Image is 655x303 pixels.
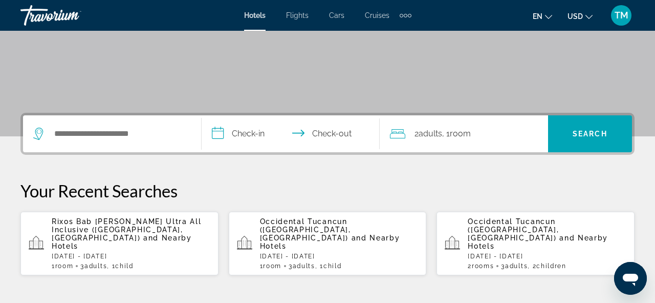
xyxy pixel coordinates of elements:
[501,262,528,270] span: 3
[52,234,192,250] span: and Nearby Hotels
[468,262,494,270] span: 2
[567,12,583,21] span: USD
[260,262,281,270] span: 1
[614,262,647,295] iframe: Кнопка запуска окна обмена сообщениями
[548,115,632,152] button: Search
[468,217,559,242] span: Occidental Tucancun ([GEOGRAPHIC_DATA], [GEOGRAPHIC_DATA])
[260,253,419,260] p: [DATE] - [DATE]
[400,7,411,24] button: Extra navigation items
[55,262,74,270] span: Room
[536,262,566,270] span: Children
[244,11,266,19] a: Hotels
[23,115,632,152] div: Search widget
[52,262,73,270] span: 1
[52,253,210,260] p: [DATE] - [DATE]
[115,262,133,270] span: Child
[450,129,471,138] span: Room
[468,234,608,250] span: and Nearby Hotels
[533,12,542,21] span: en
[323,262,341,270] span: Child
[263,262,281,270] span: Room
[365,11,389,19] a: Cruises
[52,217,201,242] span: Rixos Bab [PERSON_NAME] Ultra All Inclusive ([GEOGRAPHIC_DATA], [GEOGRAPHIC_DATA])
[533,9,552,24] button: Change language
[528,262,566,270] span: , 2
[505,262,528,270] span: Adults
[329,11,344,19] a: Cars
[202,115,380,152] button: Check in and out dates
[380,115,548,152] button: Travelers: 2 adults, 0 children
[615,10,628,21] span: TM
[468,253,626,260] p: [DATE] - [DATE]
[260,217,351,242] span: Occidental Tucancun ([GEOGRAPHIC_DATA], [GEOGRAPHIC_DATA])
[472,262,494,270] span: rooms
[260,234,400,250] span: and Nearby Hotels
[315,262,341,270] span: , 1
[286,11,309,19] a: Flights
[567,9,593,24] button: Change currency
[229,211,427,276] button: Occidental Tucancun ([GEOGRAPHIC_DATA], [GEOGRAPHIC_DATA]) and Nearby Hotels[DATE] - [DATE]1Room3...
[80,262,107,270] span: 3
[293,262,315,270] span: Adults
[573,130,607,138] span: Search
[414,127,442,141] span: 2
[84,262,107,270] span: Adults
[442,127,471,141] span: , 1
[107,262,133,270] span: , 1
[20,2,123,29] a: Travorium
[608,5,635,26] button: User Menu
[436,211,635,276] button: Occidental Tucancun ([GEOGRAPHIC_DATA], [GEOGRAPHIC_DATA]) and Nearby Hotels[DATE] - [DATE]2rooms...
[20,211,219,276] button: Rixos Bab [PERSON_NAME] Ultra All Inclusive ([GEOGRAPHIC_DATA], [GEOGRAPHIC_DATA]) and Nearby Hot...
[419,129,442,138] span: Adults
[20,180,635,201] p: Your Recent Searches
[289,262,315,270] span: 3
